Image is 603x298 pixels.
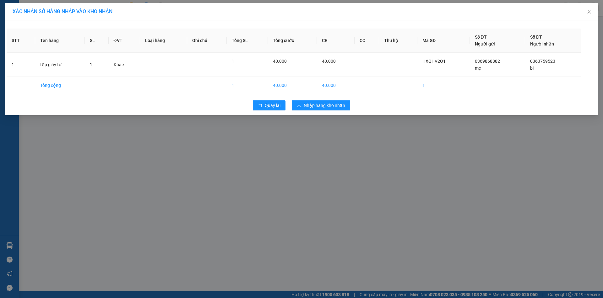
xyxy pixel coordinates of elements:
[7,53,35,77] td: 1
[227,29,268,53] th: Tổng SL
[35,29,85,53] th: Tên hàng
[90,62,92,67] span: 1
[530,66,534,71] span: bi
[322,59,336,64] span: 40.000
[297,103,301,108] span: download
[140,29,187,53] th: Loại hàng
[13,8,112,14] span: XÁC NHẬN SỐ HÀNG NHẬP VÀO KHO NHẬN
[475,41,495,46] span: Người gửi
[304,102,345,109] span: Nhập hàng kho nhận
[227,77,268,94] td: 1
[355,29,379,53] th: CC
[530,41,554,46] span: Người nhận
[268,77,317,94] td: 40.000
[232,59,234,64] span: 1
[268,29,317,53] th: Tổng cước
[475,59,500,64] span: 0369868882
[475,35,487,40] span: Số ĐT
[35,53,85,77] td: tệp giấy tờ
[317,29,355,53] th: CR
[417,29,470,53] th: Mã GD
[253,100,285,110] button: rollbackQuay lại
[417,77,470,94] td: 1
[109,53,140,77] td: Khác
[7,29,35,53] th: STT
[422,59,446,64] span: HXQHV2Q1
[530,35,542,40] span: Số ĐT
[187,29,227,53] th: Ghi chú
[85,29,109,53] th: SL
[292,100,350,110] button: downloadNhập hàng kho nhận
[317,77,355,94] td: 40.000
[475,66,481,71] span: mẹ
[587,9,592,14] span: close
[265,102,280,109] span: Quay lại
[35,77,85,94] td: Tổng cộng
[530,59,555,64] span: 0363759523
[379,29,417,53] th: Thu hộ
[258,103,262,108] span: rollback
[273,59,287,64] span: 40.000
[580,3,598,21] button: Close
[109,29,140,53] th: ĐVT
